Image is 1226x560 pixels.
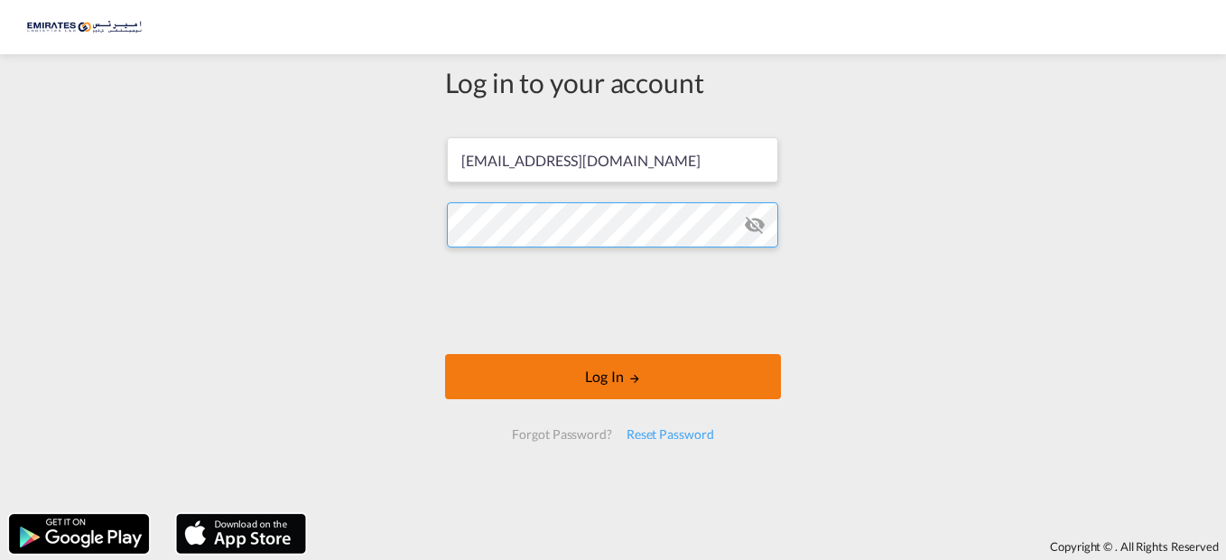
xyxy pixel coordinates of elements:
div: Reset Password [619,418,721,451]
div: Forgot Password? [505,418,618,451]
button: LOGIN [445,354,781,399]
iframe: reCAPTCHA [476,266,750,336]
input: Enter email/phone number [447,137,778,182]
img: apple.png [174,512,308,555]
img: google.png [7,512,151,555]
div: Log in to your account [445,63,781,101]
img: c67187802a5a11ec94275b5db69a26e6.png [27,7,149,48]
md-icon: icon-eye-off [744,214,766,236]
